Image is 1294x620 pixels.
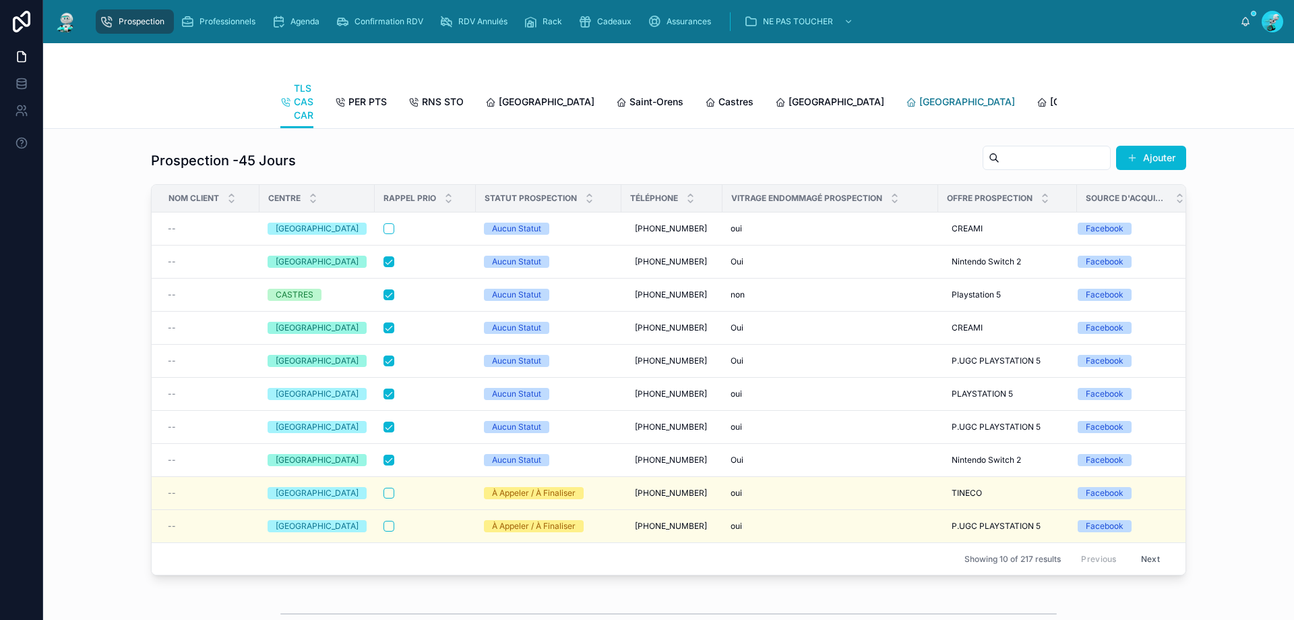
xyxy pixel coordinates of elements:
a: [GEOGRAPHIC_DATA] [906,90,1015,117]
a: [GEOGRAPHIC_DATA] [485,90,594,117]
span: Statut Prospection [485,193,577,204]
span: -- [168,521,176,532]
a: RNS STO [408,90,464,117]
span: non [731,289,745,300]
div: Aucun Statut [492,421,541,433]
a: [PHONE_NUMBER] [629,251,714,273]
span: Playstation 5 [952,289,1001,300]
div: À Appeler / À Finaliser [492,487,576,499]
a: oui [731,223,930,234]
a: Facebook [1078,421,1177,433]
a: -- [168,289,251,300]
a: NE PAS TOUCHER [740,9,860,34]
a: [PHONE_NUMBER] [629,416,714,438]
span: Assurances [667,16,711,27]
div: [GEOGRAPHIC_DATA] [276,223,359,235]
div: Facebook [1086,256,1123,268]
span: TINECO [952,488,982,499]
span: Oui [731,455,743,466]
span: oui [731,521,742,532]
span: Oui [731,256,743,267]
span: P.UGC PLAYSTATION 5 [952,422,1041,432]
span: -- [168,223,176,234]
a: [PHONE_NUMBER] [629,482,714,504]
a: non [731,289,930,300]
a: Aucun Statut [484,454,613,466]
span: [GEOGRAPHIC_DATA] [499,95,594,109]
div: [GEOGRAPHIC_DATA] [276,388,359,400]
span: [PHONE_NUMBER] [635,488,707,499]
a: Facebook [1078,520,1177,532]
a: [PHONE_NUMBER] [629,383,714,405]
h1: Prospection -45 Jours [151,151,296,170]
a: CASTRES [268,289,367,301]
span: [PHONE_NUMBER] [635,455,707,466]
span: Nintendo Switch 2 [952,455,1021,466]
a: À Appeler / À Finaliser [484,487,613,499]
a: Agenda [268,9,329,34]
a: -- [168,223,251,234]
a: [GEOGRAPHIC_DATA] [268,388,367,400]
a: Aucun Statut [484,223,613,235]
span: Oui [731,322,743,333]
span: Agenda [290,16,319,27]
a: P.UGC PLAYSTATION 5 [946,350,1069,372]
span: -- [168,256,176,267]
div: Facebook [1086,487,1123,499]
div: Aucun Statut [492,355,541,367]
a: Aucun Statut [484,421,613,433]
a: -- [168,322,251,333]
span: Cadeaux [597,16,631,27]
a: [GEOGRAPHIC_DATA] [268,454,367,466]
span: NE PAS TOUCHER [763,16,833,27]
div: Aucun Statut [492,322,541,334]
div: Aucun Statut [492,454,541,466]
a: Playstation 5 [946,284,1069,306]
a: CREAMI [946,317,1069,339]
span: oui [731,223,742,234]
span: [GEOGRAPHIC_DATA] [919,95,1015,109]
a: Assurances [644,9,720,34]
a: P.UGC PLAYSTATION 5 [946,416,1069,438]
span: Saint-Orens [629,95,683,109]
span: [GEOGRAPHIC_DATA] [1050,95,1146,109]
span: -- [168,488,176,499]
a: Oui [731,356,930,366]
a: Nintendo Switch 2 [946,449,1069,471]
a: [PHONE_NUMBER] [629,350,714,372]
span: [GEOGRAPHIC_DATA] [789,95,884,109]
span: Vitrage endommagé Prospection [731,193,882,204]
div: Aucun Statut [492,388,541,400]
a: [GEOGRAPHIC_DATA] [268,256,367,268]
a: [GEOGRAPHIC_DATA] [268,520,367,532]
a: oui [731,389,930,399]
a: Facebook [1078,388,1177,400]
a: -- [168,356,251,366]
span: CREAMI [952,223,983,234]
span: Téléphone [630,193,678,204]
span: PER PTS [348,95,387,109]
a: PLAYSTATION 5 [946,383,1069,405]
span: [PHONE_NUMBER] [635,521,707,532]
div: Facebook [1086,322,1123,334]
span: P.UGC PLAYSTATION 5 [952,521,1041,532]
a: Rack [520,9,572,34]
div: [GEOGRAPHIC_DATA] [276,421,359,433]
div: [GEOGRAPHIC_DATA] [276,322,359,334]
span: Professionnels [199,16,255,27]
span: -- [168,356,176,366]
span: Confirmation RDV [355,16,423,27]
div: scrollable content [89,7,1240,36]
span: oui [731,488,742,499]
a: Professionnels [177,9,265,34]
a: Nintendo Switch 2 [946,251,1069,273]
a: Aucun Statut [484,322,613,334]
a: [PHONE_NUMBER] [629,218,714,239]
a: -- [168,488,251,499]
span: [PHONE_NUMBER] [635,322,707,333]
div: Aucun Statut [492,223,541,235]
a: Facebook [1078,454,1177,466]
button: Ajouter [1116,146,1186,170]
span: -- [168,455,176,466]
a: TINECO [946,482,1069,504]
